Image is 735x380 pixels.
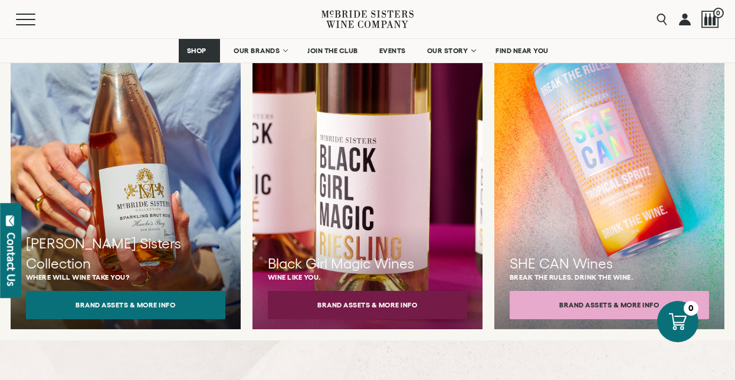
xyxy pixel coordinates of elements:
button: Mobile Menu Trigger [16,14,58,25]
a: FIND NEAR YOU [488,39,556,63]
span: OUR STORY [427,47,468,55]
a: SHOP [179,39,220,63]
button: Brand Assets & More Info [510,291,709,319]
a: EVENTS [372,39,414,63]
a: OUR STORY [419,39,483,63]
a: OUR BRANDS [226,39,294,63]
h3: Black Girl Magic Wines [268,254,467,274]
p: Wine like you. [268,273,467,281]
h3: [PERSON_NAME] Sisters Collection [26,234,225,273]
span: OUR BRANDS [234,47,280,55]
h3: SHE CAN Wines [510,254,709,274]
div: Contact Us [5,232,17,286]
p: Where will wine take you? [26,273,225,281]
span: 0 [713,8,724,18]
a: JOIN THE CLUB [300,39,366,63]
p: Break the rules. Drink the wine. [510,273,709,281]
div: 0 [684,301,698,316]
span: FIND NEAR YOU [496,47,549,55]
span: EVENTS [379,47,406,55]
button: Brand Assets & More Info [268,291,467,319]
span: JOIN THE CLUB [307,47,358,55]
span: SHOP [186,47,206,55]
button: Brand Assets & More Info [26,291,225,319]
